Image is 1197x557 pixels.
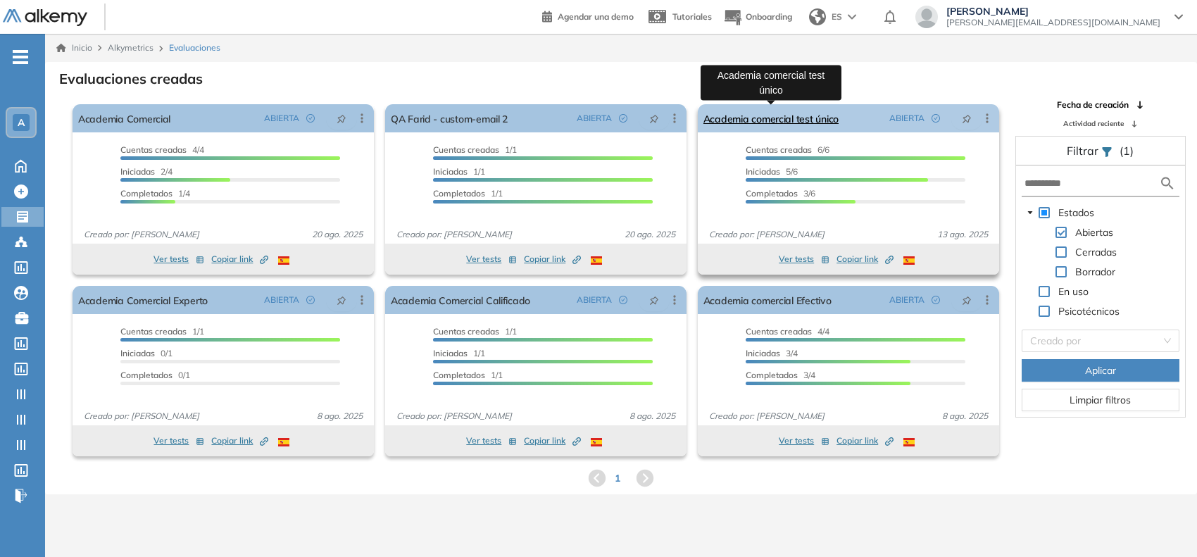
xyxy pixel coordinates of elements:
[391,228,518,241] span: Creado por: [PERSON_NAME]
[3,9,87,27] img: Logo
[466,432,517,449] button: Ver tests
[433,188,503,199] span: 1/1
[1063,118,1124,129] span: Actividad reciente
[832,11,842,23] span: ES
[836,253,894,265] span: Copiar link
[1027,209,1034,216] span: caret-down
[701,65,841,100] div: Academia comercial test único
[836,251,894,268] button: Copiar link
[326,107,357,130] button: pushpin
[120,144,187,155] span: Cuentas creadas
[153,251,204,268] button: Ver tests
[746,188,815,199] span: 3/6
[649,113,659,124] span: pushpin
[1055,204,1097,221] span: Estados
[746,326,829,337] span: 4/4
[1022,359,1179,382] button: Aplicar
[889,294,925,306] span: ABIERTA
[433,370,485,380] span: Completados
[591,438,602,446] img: ESP
[951,107,982,130] button: pushpin
[120,166,173,177] span: 2/4
[391,286,530,314] a: Academia Comercial Calificado
[577,112,612,125] span: ABIERTA
[746,11,792,22] span: Onboarding
[78,104,170,132] a: Academia Comercial
[433,144,499,155] span: Cuentas creadas
[932,114,940,123] span: check-circle
[169,42,220,54] span: Evaluaciones
[703,286,832,314] a: Academia comercial Efectivo
[932,228,994,241] span: 13 ago. 2025
[672,11,712,22] span: Tutoriales
[746,166,798,177] span: 5/6
[1085,363,1116,378] span: Aplicar
[1072,224,1116,241] span: Abiertas
[120,144,204,155] span: 4/4
[836,434,894,447] span: Copiar link
[703,410,830,423] span: Creado por: [PERSON_NAME]
[433,326,499,337] span: Cuentas creadas
[624,410,681,423] span: 8 ago. 2025
[264,112,299,125] span: ABIERTA
[962,113,972,124] span: pushpin
[433,166,485,177] span: 1/1
[903,438,915,446] img: ESP
[558,11,634,22] span: Agendar una demo
[120,326,187,337] span: Cuentas creadas
[306,296,315,304] span: check-circle
[619,114,627,123] span: check-circle
[153,432,204,449] button: Ver tests
[703,228,830,241] span: Creado por: [PERSON_NAME]
[278,438,289,446] img: ESP
[1057,99,1129,111] span: Fecha de creación
[433,144,517,155] span: 1/1
[391,410,518,423] span: Creado por: [PERSON_NAME]
[59,70,203,87] h3: Evaluaciones creadas
[120,326,204,337] span: 1/1
[211,434,268,447] span: Copiar link
[211,432,268,449] button: Copiar link
[391,104,508,132] a: QA Farid - custom-email 2
[1075,226,1113,239] span: Abiertas
[779,432,829,449] button: Ver tests
[746,326,812,337] span: Cuentas creadas
[524,432,581,449] button: Copiar link
[1058,305,1120,318] span: Psicotécnicos
[120,348,155,358] span: Iniciadas
[889,112,925,125] span: ABIERTA
[120,370,190,380] span: 0/1
[1055,283,1091,300] span: En uso
[278,256,289,265] img: ESP
[746,348,780,358] span: Iniciadas
[78,410,205,423] span: Creado por: [PERSON_NAME]
[746,144,812,155] span: Cuentas creadas
[723,2,792,32] button: Onboarding
[848,14,856,20] img: arrow
[120,370,173,380] span: Completados
[746,144,829,155] span: 6/6
[1055,303,1122,320] span: Psicotécnicos
[619,228,681,241] span: 20 ago. 2025
[1075,246,1117,258] span: Cerradas
[746,166,780,177] span: Iniciadas
[524,251,581,268] button: Copiar link
[433,348,485,358] span: 1/1
[1072,263,1118,280] span: Borrador
[120,188,190,199] span: 1/4
[211,253,268,265] span: Copiar link
[1075,265,1115,278] span: Borrador
[1058,206,1094,219] span: Estados
[619,296,627,304] span: check-circle
[108,42,153,53] span: Alkymetrics
[56,42,92,54] a: Inicio
[577,294,612,306] span: ABIERTA
[591,256,602,265] img: ESP
[433,188,485,199] span: Completados
[615,471,620,486] span: 1
[639,289,670,311] button: pushpin
[1072,244,1120,261] span: Cerradas
[936,410,994,423] span: 8 ago. 2025
[306,228,368,241] span: 20 ago. 2025
[746,370,815,380] span: 3/4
